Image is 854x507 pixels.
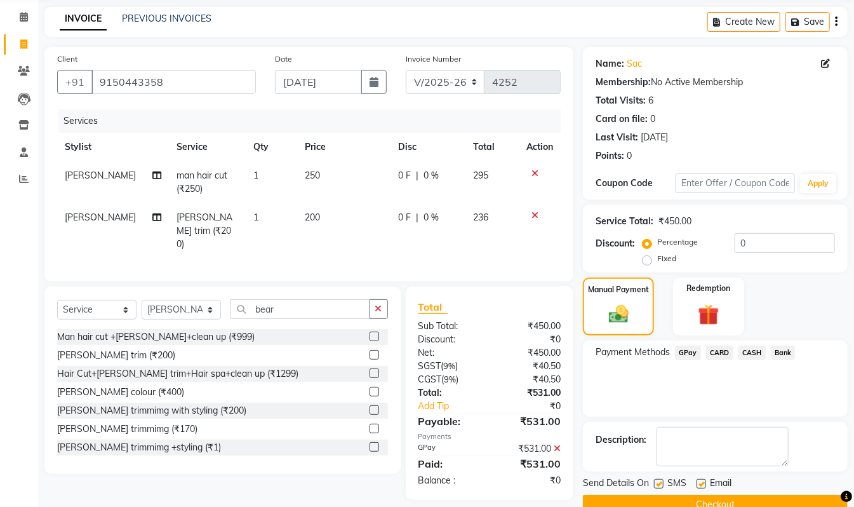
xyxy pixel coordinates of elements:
[707,12,780,32] button: Create New
[596,76,651,89] div: Membership:
[169,133,246,161] th: Service
[785,12,830,32] button: Save
[596,112,648,126] div: Card on file:
[409,373,490,386] div: ( )
[398,211,411,224] span: 0 F
[409,333,490,346] div: Discount:
[596,94,646,107] div: Total Visits:
[57,386,184,399] div: [PERSON_NAME] colour (₹400)
[246,133,298,161] th: Qty
[596,433,646,447] div: Description:
[177,212,232,250] span: [PERSON_NAME] trim (₹200)
[627,57,642,71] a: Sac
[490,360,570,373] div: ₹40.50
[409,400,504,413] a: Add Tip
[57,70,93,94] button: +91
[675,346,701,360] span: GPay
[490,373,570,386] div: ₹40.50
[710,477,731,492] span: Email
[490,346,570,360] div: ₹450.00
[650,112,655,126] div: 0
[275,53,292,65] label: Date
[596,131,638,144] div: Last Visit:
[122,13,211,24] a: PREVIOUS INVOICES
[424,169,439,182] span: 0 %
[65,212,136,223] span: [PERSON_NAME]
[596,76,835,89] div: No Active Membership
[738,346,766,360] span: CASH
[706,346,733,360] span: CARD
[490,414,570,429] div: ₹531.00
[583,477,649,492] span: Send Details On
[254,170,259,181] span: 1
[409,414,490,429] div: Payable:
[57,53,77,65] label: Client
[596,346,670,359] span: Payment Methods
[676,173,795,193] input: Enter Offer / Coupon Code
[771,346,796,360] span: Bank
[58,109,570,133] div: Services
[444,374,457,384] span: 9%
[60,8,107,30] a: INVOICE
[57,422,197,436] div: [PERSON_NAME] trimmimg (₹170)
[409,360,490,373] div: ( )
[398,169,411,182] span: 0 F
[657,236,698,248] label: Percentage
[57,441,221,454] div: [PERSON_NAME] trimmimg +styling (₹1)
[473,212,488,223] span: 236
[596,149,624,163] div: Points:
[490,386,570,400] div: ₹531.00
[390,133,465,161] th: Disc
[418,374,442,385] span: CGST
[641,131,668,144] div: [DATE]
[691,302,726,328] img: _gift.svg
[800,174,836,193] button: Apply
[519,133,561,161] th: Action
[57,349,175,362] div: [PERSON_NAME] trim (₹200)
[596,237,635,250] div: Discount:
[503,400,570,413] div: ₹0
[230,299,370,319] input: Search or Scan
[409,474,490,487] div: Balance :
[490,442,570,456] div: ₹531.00
[424,211,439,224] span: 0 %
[596,57,624,71] div: Name:
[297,133,390,161] th: Price
[409,386,490,400] div: Total:
[305,212,320,223] span: 200
[667,477,686,492] span: SMS
[406,53,461,65] label: Invoice Number
[254,212,259,223] span: 1
[57,367,298,381] div: Hair Cut+[PERSON_NAME] trim+Hair spa+clean up (₹1299)
[490,456,570,471] div: ₹531.00
[177,170,227,194] span: man hair cut (₹250)
[658,215,691,228] div: ₹450.00
[657,253,676,264] label: Fixed
[409,456,490,471] div: Paid:
[603,303,635,326] img: _cash.svg
[490,320,570,333] div: ₹450.00
[596,177,676,190] div: Coupon Code
[686,283,730,294] label: Redemption
[473,170,488,181] span: 295
[418,360,441,372] span: SGST
[490,333,570,346] div: ₹0
[444,361,456,371] span: 9%
[416,211,418,224] span: |
[648,94,653,107] div: 6
[416,169,418,182] span: |
[91,70,256,94] input: Search by Name/Mobile/Email/Code
[409,320,490,333] div: Sub Total:
[57,133,169,161] th: Stylist
[588,284,649,295] label: Manual Payment
[465,133,519,161] th: Total
[57,330,255,344] div: Man hair cut +[PERSON_NAME]+clean up (₹999)
[65,170,136,181] span: [PERSON_NAME]
[596,215,653,228] div: Service Total:
[409,442,490,456] div: GPay
[490,474,570,487] div: ₹0
[627,149,632,163] div: 0
[418,301,448,314] span: Total
[305,170,320,181] span: 250
[57,404,246,417] div: [PERSON_NAME] trimmimg with styling (₹200)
